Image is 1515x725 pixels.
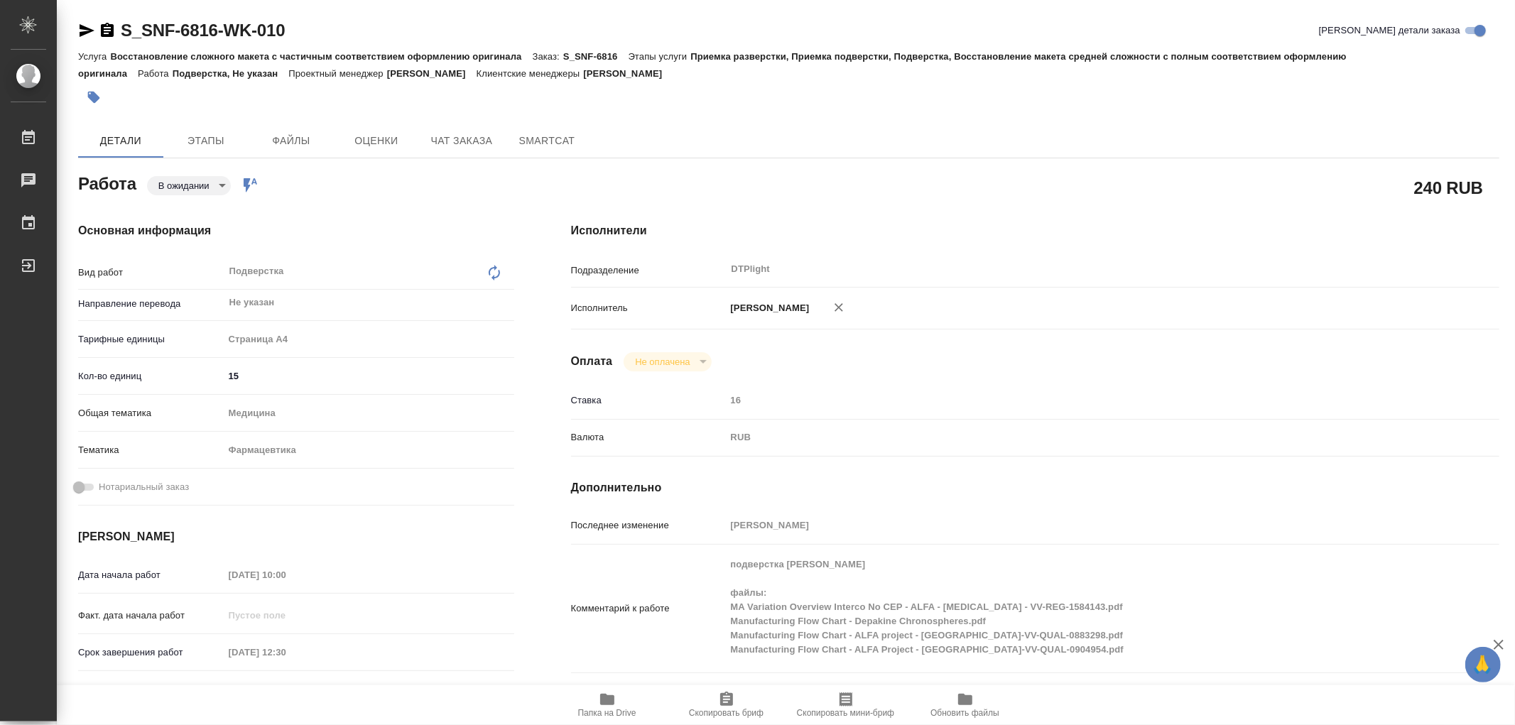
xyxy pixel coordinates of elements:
h4: Основная информация [78,222,514,239]
span: 🙏 [1471,650,1495,680]
span: Нотариальный заказ [99,480,189,494]
span: [PERSON_NAME] детали заказа [1319,23,1460,38]
a: S_SNF-6816-WK-010 [121,21,285,40]
span: Папка на Drive [578,708,636,718]
button: Удалить исполнителя [823,292,854,323]
p: Подверстка, Не указан [173,68,289,79]
p: Тарифные единицы [78,332,224,347]
div: В ожидании [624,352,711,371]
h4: [PERSON_NAME] [78,528,514,545]
div: Медицина [224,401,514,425]
div: RUB [726,425,1422,449]
button: Добавить тэг [78,82,109,113]
p: Услуга [78,51,110,62]
p: Этапы услуги [629,51,691,62]
input: Пустое поле [224,605,348,626]
input: Пустое поле [726,515,1422,535]
button: Скопировать ссылку для ЯМессенджера [78,22,95,39]
span: Оценки [342,132,411,150]
button: 🙏 [1465,647,1501,682]
p: Кол-во единиц [78,369,224,383]
span: Детали [87,132,155,150]
p: Срок завершения работ [78,645,224,660]
button: Папка на Drive [548,685,667,725]
p: [PERSON_NAME] [387,68,477,79]
p: [PERSON_NAME] [726,301,810,315]
span: SmartCat [513,132,581,150]
button: В ожидании [154,180,214,192]
p: S_SNF-6816 [563,51,629,62]
p: Клиентские менеджеры [477,68,584,79]
input: ✎ Введи что-нибудь [224,366,514,386]
div: В ожидании [147,176,231,195]
p: Общая тематика [78,406,224,420]
h4: Дополнительно [571,479,1499,496]
h4: Оплата [571,353,613,370]
p: Комментарий к работе [571,601,726,616]
button: Скопировать мини-бриф [786,685,906,725]
span: Обновить файлы [930,708,999,718]
p: Приемка разверстки, Приемка подверстки, Подверстка, Восстановление макета средней сложности с пол... [78,51,1347,79]
div: Фармацевтика [224,438,514,462]
p: Заказ: [533,51,563,62]
input: Пустое поле [224,642,348,663]
button: Не оплачена [631,356,694,368]
input: Пустое поле [726,390,1422,410]
p: Последнее изменение [571,518,726,533]
p: Подразделение [571,263,726,278]
div: Страница А4 [224,327,514,351]
h2: Работа [78,170,136,195]
p: Вид работ [78,266,224,280]
p: Исполнитель [571,301,726,315]
p: Работа [138,68,173,79]
span: Чат заказа [428,132,496,150]
p: Тематика [78,443,224,457]
p: Факт. дата начала работ [78,609,224,623]
h2: 240 RUB [1414,175,1483,200]
p: Ставка [571,393,726,408]
button: Скопировать бриф [667,685,786,725]
p: [PERSON_NAME] [583,68,673,79]
textarea: /Clients/Sanofi/Orders/S_SNF-6816/DTP/S_SNF-6816-WK-010 [726,681,1422,705]
input: Пустое поле [224,565,348,585]
p: Направление перевода [78,297,224,311]
span: Скопировать мини-бриф [797,708,894,718]
span: Этапы [172,132,240,150]
p: Валюта [571,430,726,445]
p: Восстановление сложного макета с частичным соответствием оформлению оригинала [110,51,532,62]
p: Дата начала работ [78,568,224,582]
button: Обновить файлы [906,685,1025,725]
span: Скопировать бриф [689,708,764,718]
h4: Исполнители [571,222,1499,239]
span: Файлы [257,132,325,150]
textarea: подверстка [PERSON_NAME] файлы: MA Variation Overview Interco No CEP - ALFA - [MEDICAL_DATA] - VV... [726,552,1422,662]
p: Проектный менеджер [288,68,386,79]
button: Скопировать ссылку [99,22,116,39]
